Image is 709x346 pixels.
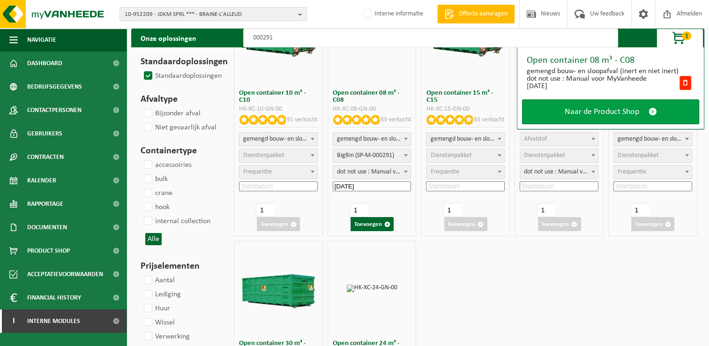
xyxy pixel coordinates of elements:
[257,217,300,231] button: Toevoegen
[27,28,56,52] span: Navigatie
[524,152,565,159] span: Dienstenpakket
[27,216,67,239] span: Documenten
[426,106,505,113] div: HK-XC-15-GN-00
[613,132,692,146] span: gemengd bouw- en sloopafval (inert en niet inert)
[239,181,318,191] input: Startdatum
[142,120,216,135] label: Niet gevaarlijk afval
[142,200,170,214] label: hook
[522,99,699,124] a: Naar de Product Shop
[239,268,318,308] img: HK-XC-30-GN-00
[426,90,505,104] h3: Open container 15 m³ - C15
[682,31,691,40] span: 1
[565,107,639,117] span: Naar de Product Shop
[256,203,274,217] input: 1
[618,152,659,159] span: Dienstenpakket
[630,203,649,217] input: 1
[27,192,63,216] span: Rapportage
[239,90,318,104] h3: Open container 10 m³ - C10
[142,273,175,287] label: Aantal
[142,287,181,301] label: Lediging
[119,7,307,21] button: 10-952209 - JDKM SPRL *** - BRAINE-L'ALLEUD
[520,165,598,179] span: dot not use : Manual voor MyVanheede
[239,106,318,113] div: HK-XC-10-GN-00
[141,55,217,69] h3: Standaardoplossingen
[333,90,411,104] h3: Open container 08 m³ - C08
[142,186,172,200] label: crane
[9,309,18,333] span: I
[27,309,80,333] span: Interne modules
[537,203,555,217] input: 1
[426,181,505,191] input: Startdatum
[333,149,411,162] span: BigBin (SP-M-000291)
[430,168,459,175] span: Frequentie
[538,217,581,231] button: Toevoegen
[333,181,411,191] input: Startdatum
[239,133,317,146] span: gemengd bouw- en sloopafval (inert en niet inert)
[142,316,175,330] label: Wissel
[527,75,679,83] div: dot not use : Manual voor MyVanheede
[333,165,411,179] span: dot not use : Manual voor MyVanheede
[524,135,547,143] span: Afvalstof
[437,5,515,23] a: Offerte aanvragen
[520,181,598,191] input: Startdatum
[333,165,411,179] span: dot not use : Manual voor MyVanheede
[444,217,487,231] button: Toevoegen
[142,172,168,186] label: bulk
[333,106,411,113] div: HK-XC-08-GN-00
[456,9,510,19] span: Offerte aanvragen
[142,106,201,120] label: Bijzonder afval
[27,52,62,75] span: Dashboard
[333,133,411,146] span: gemengd bouw- en sloopafval (inert en niet inert)
[430,152,471,159] span: Dienstenpakket
[145,233,162,245] button: Alle
[613,181,692,191] input: Startdatum
[141,259,217,273] h3: Prijselementen
[426,133,504,146] span: gemengd bouw- en sloopafval (inert en niet inert)
[142,301,170,316] label: Huur
[520,165,598,179] span: dot not use : Manual voor MyVanheede
[333,149,411,163] span: BigBin (SP-M-000291)
[27,263,103,286] span: Acceptatievoorwaarden
[27,239,70,263] span: Product Shop
[350,203,368,217] input: 1
[27,122,62,145] span: Gebruikers
[527,68,679,75] div: gemengd bouw- en sloopafval (inert en niet inert)
[380,115,411,125] p: 83 verkocht
[125,8,294,22] span: 10-952209 - JDKM SPRL *** - BRAINE-L'ALLEUD
[27,286,81,309] span: Financial History
[243,29,618,47] input: Zoeken
[27,145,64,169] span: Contracten
[333,132,411,146] span: gemengd bouw- en sloopafval (inert en niet inert)
[474,115,505,125] p: 65 verkocht
[527,83,679,90] div: [DATE]
[618,168,646,175] span: Frequentie
[27,75,82,98] span: Bedrijfsgegevens
[614,133,692,146] span: gemengd bouw- en sloopafval (inert en niet inert)
[243,168,272,175] span: Frequentie
[631,217,674,231] button: Toevoegen
[351,217,394,231] button: Toevoegen
[443,203,462,217] input: 1
[361,7,423,21] label: Interne informatie
[142,158,192,172] label: accessoiries
[527,56,692,65] div: Open container 08 m³ - C08
[141,144,217,158] h3: Containertype
[27,98,82,122] span: Contactpersonen
[142,330,190,344] label: Verwerking
[347,285,397,292] img: HK-XC-24-GN-00
[142,69,222,83] label: Standaardoplossingen
[426,132,505,146] span: gemengd bouw- en sloopafval (inert en niet inert)
[243,152,284,159] span: Dienstenpakket
[657,29,703,47] button: 1
[131,29,206,47] h2: Onze oplossingen
[287,115,318,125] p: 91 verkocht
[142,214,210,228] label: internal collection
[141,92,217,106] h3: Afvaltype
[27,169,56,192] span: Kalender
[239,132,318,146] span: gemengd bouw- en sloopafval (inert en niet inert)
